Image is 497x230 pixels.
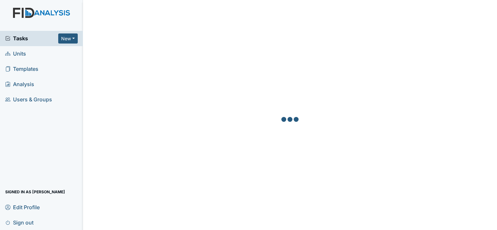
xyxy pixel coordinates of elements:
[58,33,78,44] button: New
[5,187,65,197] span: Signed in as [PERSON_NAME]
[5,95,52,105] span: Users & Groups
[5,79,34,89] span: Analysis
[5,64,38,74] span: Templates
[5,202,40,212] span: Edit Profile
[5,34,58,42] a: Tasks
[5,49,26,59] span: Units
[5,217,34,227] span: Sign out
